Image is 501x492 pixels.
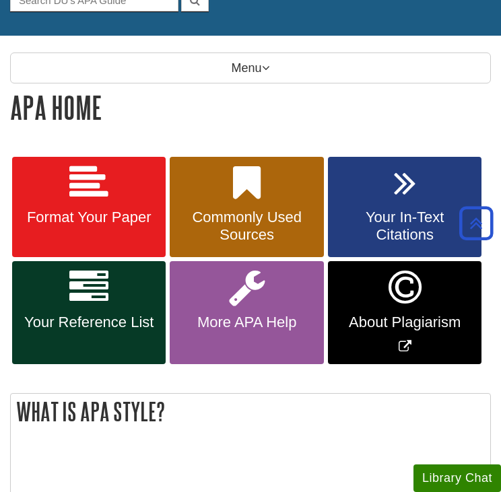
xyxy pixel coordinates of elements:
[328,261,481,364] a: Link opens in new window
[455,214,498,232] a: Back to Top
[10,90,491,125] h1: APA Home
[338,314,471,331] span: About Plagiarism
[170,157,323,258] a: Commonly Used Sources
[170,261,323,364] a: More APA Help
[22,209,156,226] span: Format Your Paper
[413,464,501,492] button: Library Chat
[22,314,156,331] span: Your Reference List
[12,157,166,258] a: Format Your Paper
[338,209,471,244] span: Your In-Text Citations
[180,314,313,331] span: More APA Help
[328,157,481,258] a: Your In-Text Citations
[11,394,490,429] h2: What is APA Style?
[180,209,313,244] span: Commonly Used Sources
[12,261,166,364] a: Your Reference List
[10,52,491,83] p: Menu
